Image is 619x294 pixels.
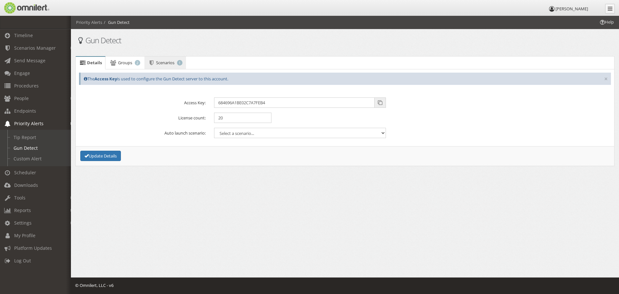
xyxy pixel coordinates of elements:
span: Platform Updates [14,245,52,251]
a: Details [76,57,105,69]
span: Procedures [14,83,39,89]
strong: Access Key [94,76,117,82]
a: Collapse Menu [605,4,615,14]
span: Scenarios Manager [14,45,56,51]
span: Help [15,5,28,10]
li: Gun Detect [102,19,130,25]
div: The is used to configure the Gun Detect server to this account. [79,73,611,85]
span: Send Message [14,57,45,64]
span: Endpoints [14,108,36,114]
label: Access Key: [75,97,210,106]
a: Groups 2 [106,56,143,69]
h1: Gun Detect [75,36,341,45]
span: Details [87,60,102,66]
button: Update Details [80,151,121,161]
span: Log Out [14,258,31,264]
span: People [14,95,29,101]
span: [PERSON_NAME] [555,6,588,12]
span: Downloads [14,182,38,188]
span: Help [599,19,614,25]
span: Scenarios [156,60,174,66]
a: Scenarios 1 [144,56,186,69]
span: Priority Alerts [14,120,44,127]
span: Reports [14,207,31,213]
span: Engage [14,70,30,76]
li: Priority Alerts [76,19,102,25]
span: My Profile [14,232,35,238]
span: 2 [135,60,140,66]
span: Tools [14,195,25,201]
span: Settings [14,220,32,226]
img: Omnilert [3,2,49,14]
span: 1 [177,60,182,66]
span: Timeline [14,32,33,38]
label: License count: [75,113,210,121]
span: Copy to clipboard [375,97,386,108]
span: © Omnilert, LLC - v6 [75,282,113,288]
button: × [604,76,608,82]
span: Scheduler [14,169,36,176]
label: Auto launch scenario: [75,128,210,136]
span: Groups [118,60,132,66]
